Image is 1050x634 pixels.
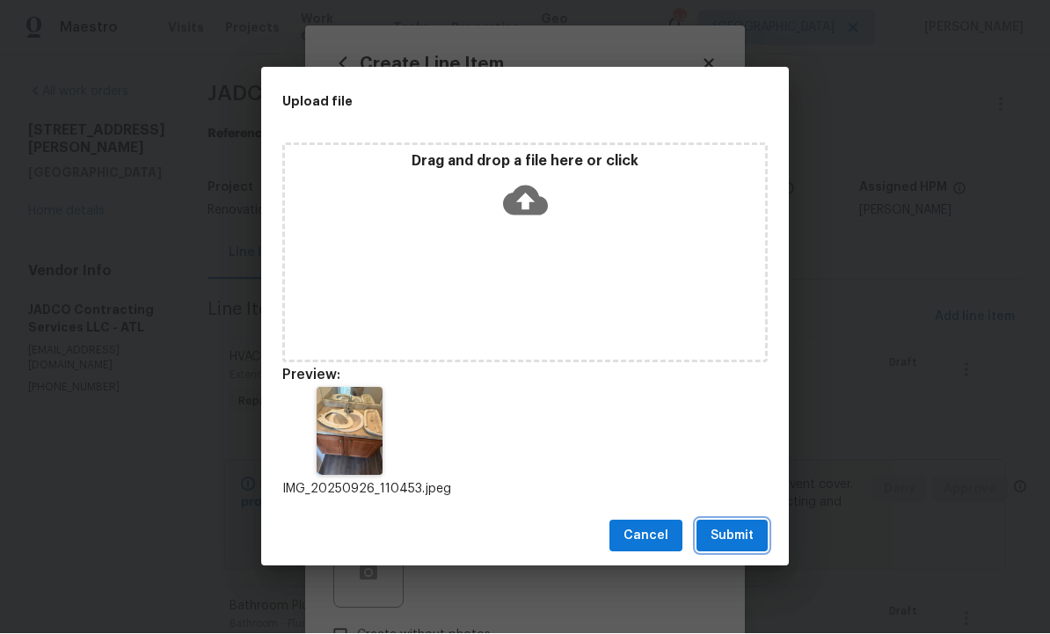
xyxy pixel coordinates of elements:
img: Z [317,388,383,476]
button: Submit [696,521,768,553]
h2: Upload file [282,92,689,112]
span: Cancel [623,526,668,548]
button: Cancel [609,521,682,553]
p: IMG_20250926_110453.jpeg [282,481,416,499]
span: Submit [711,526,754,548]
p: Drag and drop a file here or click [285,153,765,171]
